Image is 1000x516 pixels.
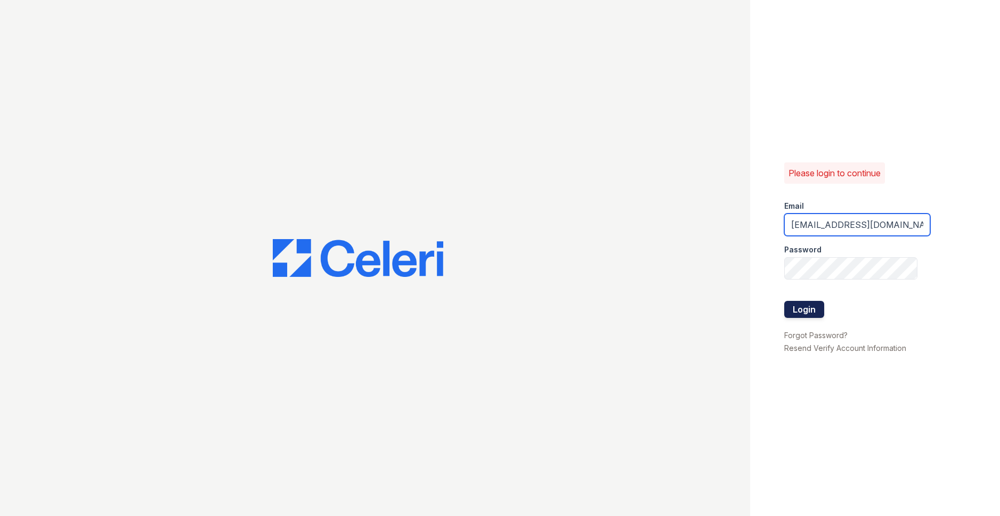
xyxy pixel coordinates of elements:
[784,331,848,340] a: Forgot Password?
[784,201,804,211] label: Email
[784,244,822,255] label: Password
[788,167,881,179] p: Please login to continue
[784,301,824,318] button: Login
[273,239,443,277] img: CE_Logo_Blue-a8612792a0a2168367f1c8372b55b34899dd931a85d93a1a3d3e32e68fde9ad4.png
[784,343,906,353] a: Resend Verify Account Information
